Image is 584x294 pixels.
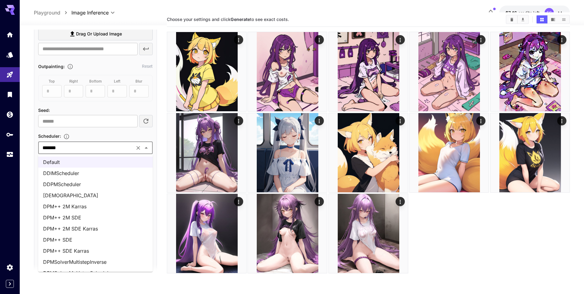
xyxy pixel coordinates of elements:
img: Z [490,32,570,111]
li: Default [38,157,153,168]
li: [DEMOGRAPHIC_DATA] [38,190,153,201]
div: Show images in grid viewShow images in video viewShow images in list view [536,15,570,24]
span: Outpainting : [38,64,65,69]
li: DPM++ 2M SDE Karras [38,223,153,234]
div: Wallet [6,111,14,118]
li: DPM++ 2M Karras [38,201,153,212]
b: Generate [231,17,250,22]
img: 2Q== [329,32,408,111]
button: Clear Images [506,15,517,23]
li: DPMSolverMultistepInverse [38,256,153,267]
button: Reset [142,63,153,69]
img: 9k= [248,194,327,273]
span: Scheduler : [38,133,61,139]
div: Actions [234,197,243,206]
div: Library [6,91,14,98]
span: Image Inference [71,9,109,16]
button: Clear [134,144,143,152]
img: 2Q== [409,32,489,111]
div: Actions [557,116,566,125]
div: Actions [234,35,243,44]
div: Usage [6,151,14,158]
div: A seed image is required to use outpainting [38,75,153,101]
button: Download All [518,15,528,23]
img: 9k= [248,32,327,111]
div: Actions [396,116,405,125]
div: Actions [234,116,243,125]
span: $7.46 [505,10,518,15]
li: DPM++ SDE [38,234,153,245]
img: 9k= [248,113,327,192]
div: FS [545,8,554,17]
div: Playground [6,71,14,79]
div: Actions [477,116,486,125]
li: DPM++ 2M SDE [38,212,153,223]
button: Extends the image boundaries in specified directions. [65,63,76,70]
img: Z [409,113,489,192]
img: 2Q== [329,113,408,192]
img: 2Q== [167,32,246,111]
a: Playground [34,9,60,16]
span: Drag or upload image [76,30,122,38]
div: Home [6,31,14,39]
div: Actions [396,35,405,44]
div: Actions [315,116,324,125]
img: Z [490,113,570,192]
button: Show images in video view [548,15,558,23]
div: Models [6,49,14,57]
div: Actions [315,35,324,44]
button: Select the method used to control the image generation process. Different schedulers influence ho... [61,133,72,140]
span: Choose your settings and click to see exact costs. [167,17,289,22]
button: Close [142,144,151,152]
div: Settings [6,263,14,271]
li: DPMSolverMultistepScheduler [38,267,153,279]
img: 2Q== [167,194,246,273]
div: $7.46296 [505,10,540,16]
nav: breadcrumb [34,9,71,16]
button: Show images in grid view [537,15,547,23]
div: API Keys [6,131,14,138]
span: Seed : [38,108,50,113]
img: 9k= [167,113,246,192]
li: DDPMScheduler [38,179,153,190]
button: $7.46296FS [499,6,570,20]
div: Actions [315,197,324,206]
label: Drag or upload image [38,28,153,40]
img: 9k= [329,194,408,273]
div: Actions [557,35,566,44]
button: Expand sidebar [6,280,14,288]
div: Actions [396,197,405,206]
li: DPM++ SDE Karras [38,245,153,256]
span: credits left [518,10,540,15]
div: Clear ImagesDownload All [506,15,529,24]
button: Show images in list view [558,15,569,23]
div: Seed Image is required! [38,19,153,58]
div: Actions [477,35,486,44]
li: DDIMScheduler [38,168,153,179]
